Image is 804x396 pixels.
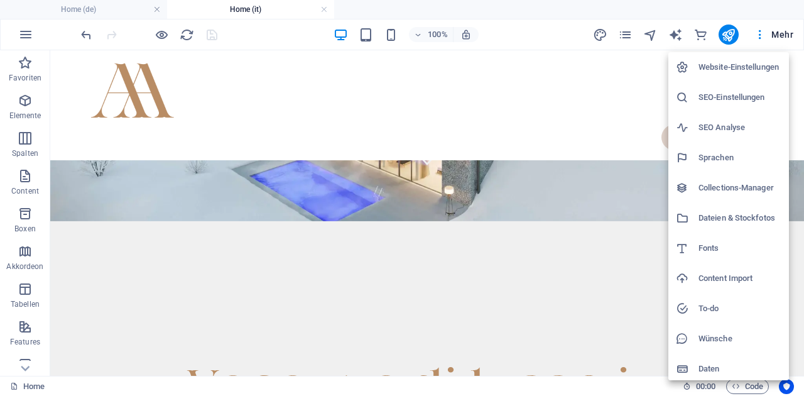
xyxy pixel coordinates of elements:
h6: Content Import [698,271,781,286]
h6: Dateien & Stockfotos [698,211,781,226]
h6: SEO-Einstellungen [698,90,781,105]
h6: Daten [698,361,781,377]
h6: Sprachen [698,150,781,165]
h6: Wünsche [698,331,781,346]
h6: Website-Einstellungen [698,60,781,75]
h6: To-do [698,301,781,316]
h6: Fonts [698,241,781,256]
h6: Collections-Manager [698,180,781,195]
h6: SEO Analyse [698,120,781,135]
